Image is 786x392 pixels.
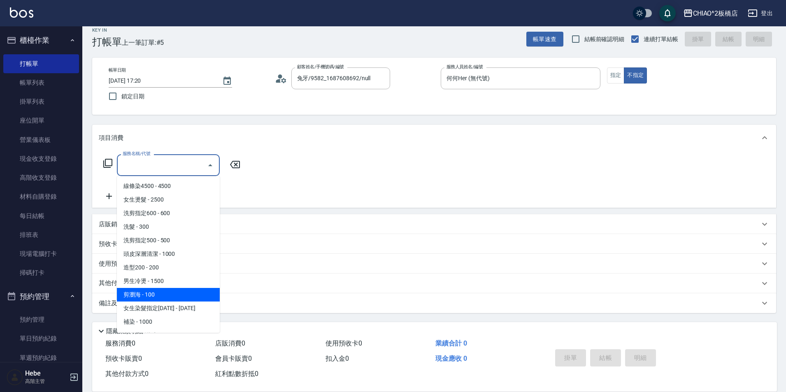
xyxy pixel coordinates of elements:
[3,286,79,307] button: 預約管理
[117,288,220,302] span: 剪瀏海 - 100
[744,6,776,21] button: 登出
[117,329,220,342] span: 男生染髮指定 - 1500
[680,5,742,22] button: CHIAO^2板橋店
[3,130,79,149] a: 營業儀表板
[297,64,344,70] label: 顧客姓名/手機號碼/編號
[584,35,625,44] span: 結帳前確認明細
[105,339,135,347] span: 服務消費 0
[435,339,467,347] span: 業績合計 0
[3,310,79,329] a: 預約管理
[3,168,79,187] a: 高階收支登錄
[3,73,79,92] a: 帳單列表
[624,67,647,84] button: 不指定
[3,187,79,206] a: 材料自購登錄
[105,355,142,362] span: 預收卡販賣 0
[92,28,122,33] h2: Key In
[217,71,237,91] button: Choose date, selected date is 2025-10-07
[106,327,143,336] p: 隱藏業績明細
[3,225,79,244] a: 排班表
[117,179,220,193] span: 線條染4500 - 4500
[326,355,349,362] span: 扣入金 0
[121,92,144,101] span: 鎖定日期
[3,92,79,111] a: 掛單列表
[99,260,130,268] p: 使用預收卡
[3,206,79,225] a: 每日結帳
[92,293,776,313] div: 備註及來源
[117,220,220,234] span: 洗髮 - 300
[117,315,220,329] span: 補染 - 1000
[215,370,258,378] span: 紅利點數折抵 0
[99,279,174,288] p: 其他付款方式
[215,339,245,347] span: 店販消費 0
[215,355,252,362] span: 會員卡販賣 0
[693,8,738,19] div: CHIAO^2板橋店
[117,193,220,206] span: 女生燙髮 - 2500
[92,234,776,254] div: 預收卡販賣
[99,220,123,229] p: 店販銷售
[92,254,776,274] div: 使用預收卡
[117,247,220,261] span: 頭皮深層清潔 - 1000
[92,125,776,151] div: 項目消費
[99,134,123,142] p: 項目消費
[25,369,67,378] h5: Hebe
[326,339,362,347] span: 使用預收卡 0
[92,214,776,234] div: 店販銷售
[105,370,149,378] span: 其他付款方式 0
[109,67,126,73] label: 帳單日期
[109,74,214,88] input: YYYY/MM/DD hh:mm
[92,274,776,293] div: 其他付款方式入金可用餘額: 0
[10,7,33,18] img: Logo
[117,274,220,288] span: 男生冷燙 - 1500
[526,32,563,47] button: 帳單速查
[117,234,220,247] span: 洗剪指定500 - 500
[3,329,79,348] a: 單日預約紀錄
[3,54,79,73] a: 打帳單
[99,299,130,308] p: 備註及來源
[3,348,79,367] a: 單週預約紀錄
[435,355,467,362] span: 現金應收 0
[3,244,79,263] a: 現場電腦打卡
[644,35,678,44] span: 連續打單結帳
[3,263,79,282] a: 掃碼打卡
[122,37,164,48] span: 上一筆訂單:#5
[3,111,79,130] a: 座位開單
[117,261,220,274] span: 造型200 - 200
[92,36,122,48] h3: 打帳單
[99,240,130,248] p: 預收卡販賣
[3,149,79,168] a: 現金收支登錄
[7,369,23,385] img: Person
[117,302,220,315] span: 女生染髮指定[DATE] - [DATE]
[3,30,79,51] button: 櫃檯作業
[659,5,676,21] button: save
[117,206,220,220] span: 洗剪指定600 - 600
[446,64,483,70] label: 服務人員姓名/編號
[607,67,625,84] button: 指定
[25,378,67,385] p: 高階主管
[123,151,150,157] label: 服務名稱/代號
[204,159,217,172] button: Close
